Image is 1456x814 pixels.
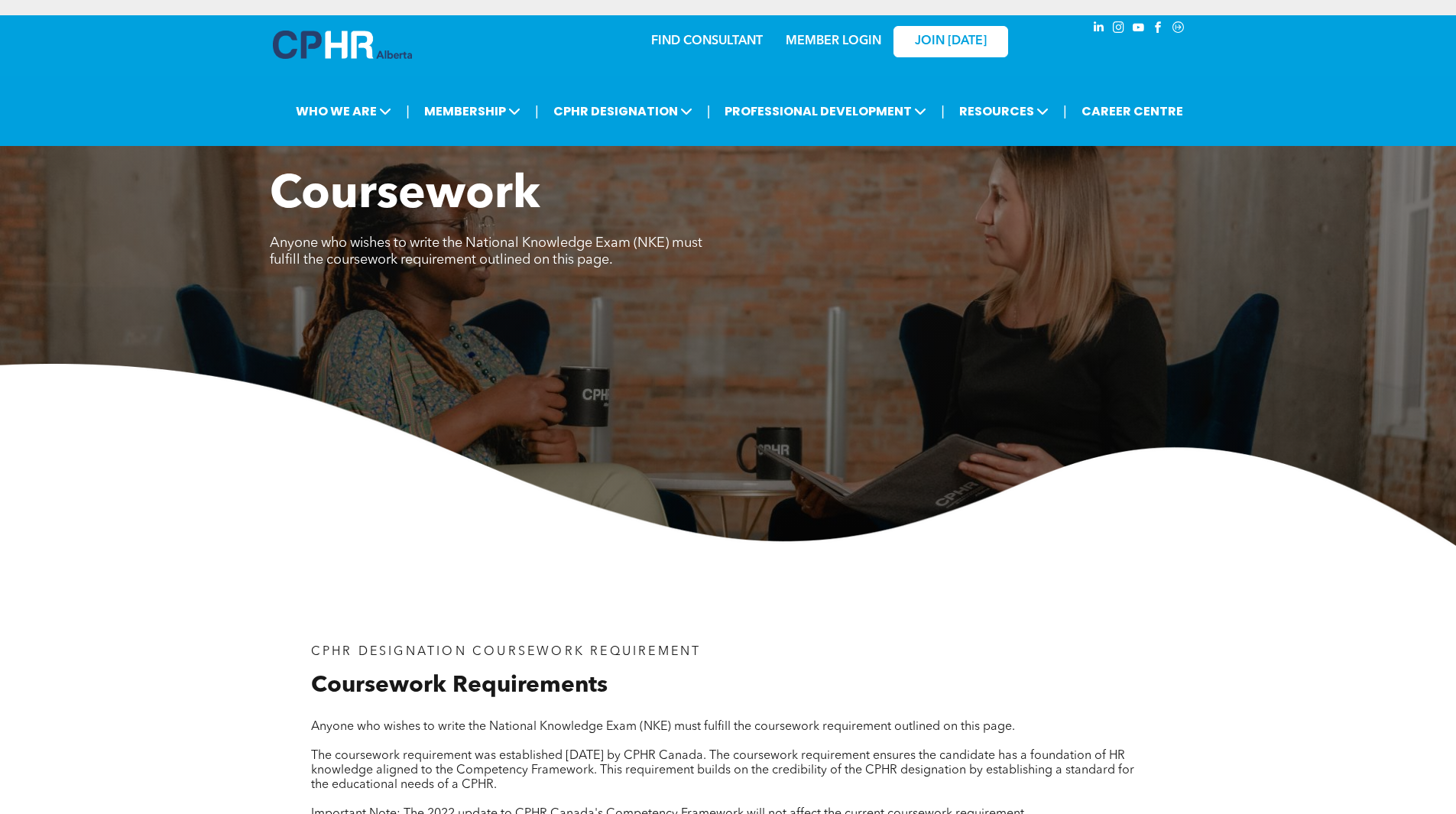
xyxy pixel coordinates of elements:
span: MEMBERSHIP [420,97,525,125]
span: JOIN [DATE] [915,34,987,49]
li: | [535,96,539,127]
a: linkedin [1091,19,1107,40]
span: WHO WE ARE [291,97,396,125]
a: facebook [1150,19,1167,40]
li: | [707,96,711,127]
li: | [1063,96,1067,127]
img: A blue and white logo for cp alberta [273,31,412,59]
a: MEMBER LOGIN [786,35,881,47]
a: JOIN [DATE] [893,26,1008,57]
a: Social network [1170,19,1187,40]
span: Coursework Requirements [311,674,608,697]
a: FIND CONSULTANT [651,35,763,47]
span: The coursework requirement was established [DATE] by CPHR Canada. The coursework requirement ensu... [311,750,1134,791]
span: RESOURCES [955,97,1053,125]
a: CAREER CENTRE [1077,97,1188,125]
span: Coursework [270,173,540,219]
li: | [406,96,410,127]
span: Anyone who wishes to write the National Knowledge Exam (NKE) must fulfill the coursework requirem... [311,721,1015,733]
span: CPHR DESIGNATION [549,97,697,125]
span: CPHR DESIGNATION COURSEWORK REQUIREMENT [311,646,702,658]
span: PROFESSIONAL DEVELOPMENT [720,97,931,125]
li: | [941,96,945,127]
a: instagram [1111,19,1127,40]
a: youtube [1130,19,1147,40]
span: Anyone who wishes to write the National Knowledge Exam (NKE) must fulfill the coursework requirem... [270,236,702,267]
